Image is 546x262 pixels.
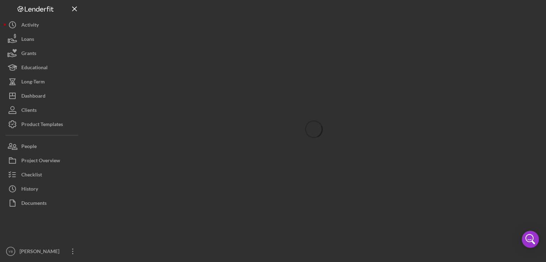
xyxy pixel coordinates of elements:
div: History [21,182,38,198]
button: Product Templates [4,117,82,131]
div: Loans [21,32,34,48]
button: Documents [4,196,82,210]
div: People [21,139,37,155]
button: People [4,139,82,153]
button: Dashboard [4,89,82,103]
button: Long-Term [4,75,82,89]
div: Documents [21,196,47,212]
div: Grants [21,46,36,62]
button: Clients [4,103,82,117]
div: Dashboard [21,89,45,105]
div: Checklist [21,168,42,184]
button: Project Overview [4,153,82,168]
button: YB[PERSON_NAME] [4,244,82,258]
div: Clients [21,103,37,119]
div: [PERSON_NAME] [18,244,64,260]
div: Project Overview [21,153,60,169]
div: Long-Term [21,75,45,91]
text: YB [9,250,13,253]
div: Educational [21,60,48,76]
button: Loans [4,32,82,46]
div: Product Templates [21,117,63,133]
div: Activity [21,18,39,34]
button: Grants [4,46,82,60]
button: Activity [4,18,82,32]
button: Checklist [4,168,82,182]
button: History [4,182,82,196]
button: Educational [4,60,82,75]
div: Open Intercom Messenger [522,231,539,248]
